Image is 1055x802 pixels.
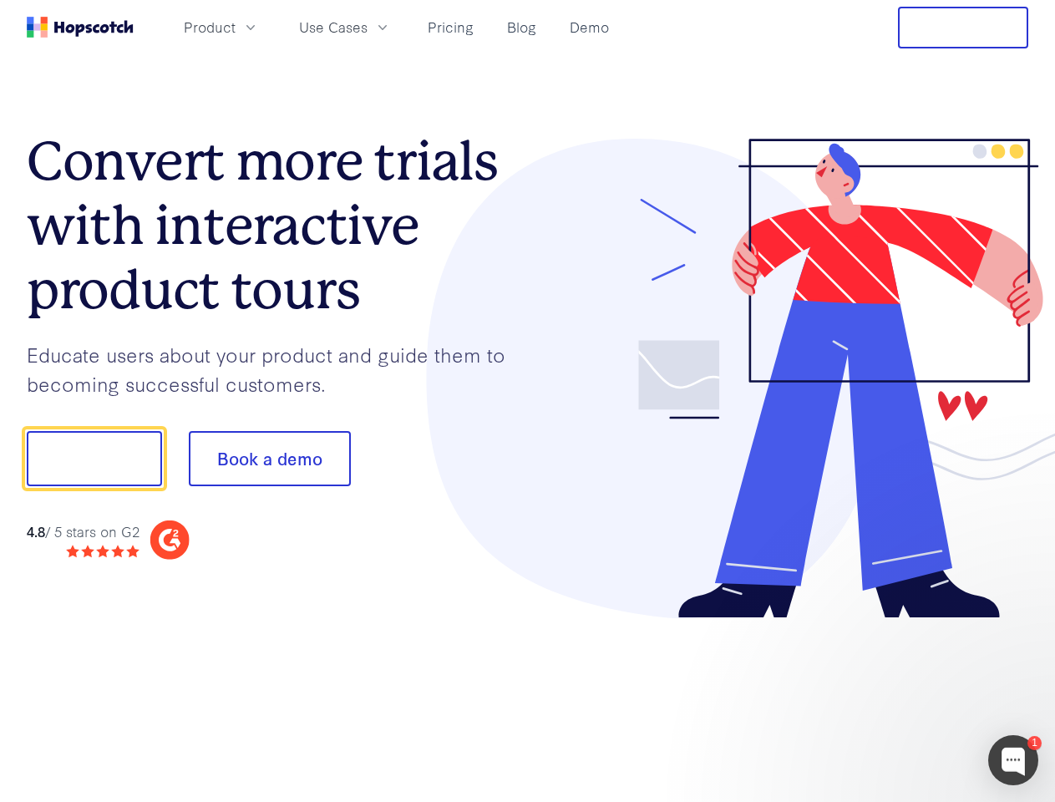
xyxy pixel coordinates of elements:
span: Use Cases [299,17,368,38]
h1: Convert more trials with interactive product tours [27,129,528,322]
a: Pricing [421,13,480,41]
p: Educate users about your product and guide them to becoming successful customers. [27,340,528,398]
a: Blog [500,13,543,41]
button: Free Trial [898,7,1028,48]
button: Product [174,13,269,41]
a: Home [27,17,134,38]
div: 1 [1027,736,1042,750]
a: Demo [563,13,616,41]
div: / 5 stars on G2 [27,521,139,542]
strong: 4.8 [27,521,45,541]
button: Show me! [27,431,162,486]
button: Use Cases [289,13,401,41]
span: Product [184,17,236,38]
button: Book a demo [189,431,351,486]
